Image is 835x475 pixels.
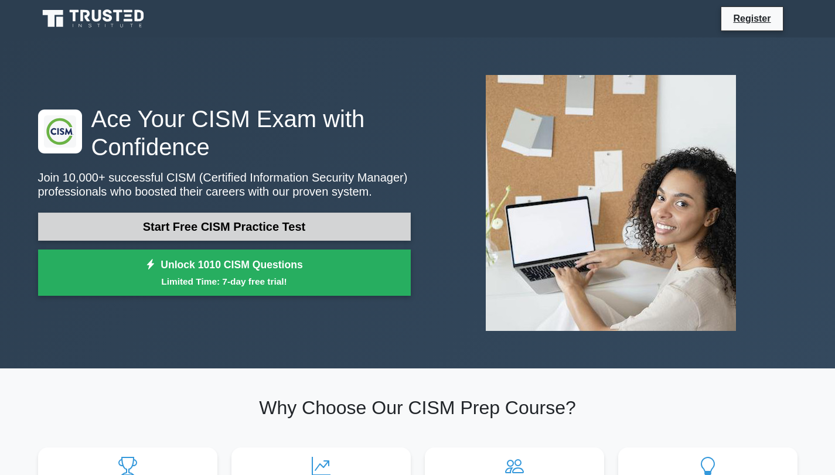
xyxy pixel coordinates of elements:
a: Start Free CISM Practice Test [38,213,411,241]
a: Register [726,11,778,26]
a: Unlock 1010 CISM QuestionsLimited Time: 7-day free trial! [38,250,411,296]
small: Limited Time: 7-day free trial! [53,275,396,288]
p: Join 10,000+ successful CISM (Certified Information Security Manager) professionals who boosted t... [38,170,411,199]
h1: Ace Your CISM Exam with Confidence [38,105,411,161]
h2: Why Choose Our CISM Prep Course? [38,397,797,419]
